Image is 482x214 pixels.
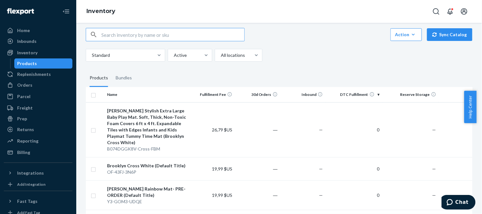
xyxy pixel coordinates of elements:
a: Parcel [4,91,72,102]
div: Integrations [17,170,44,176]
div: Inbounds [17,38,37,44]
div: Billing [17,149,30,156]
span: — [319,166,323,171]
td: ― [235,102,280,157]
button: Integrations [4,168,72,178]
button: Open notifications [444,5,457,18]
input: Search inventory by name or sku [101,28,244,41]
button: Open Search Box [430,5,443,18]
a: Prep [4,114,72,124]
span: — [432,166,436,171]
a: Billing [4,147,72,157]
div: Parcel [17,93,31,100]
span: 19,99 $US [212,192,232,198]
div: Fast Tags [17,198,37,204]
div: Freight [17,105,33,111]
button: Fast Tags [4,196,72,206]
th: DTC Fulfillment [325,87,382,102]
a: Freight [4,103,72,113]
a: Replenishments [4,69,72,79]
span: — [319,192,323,198]
input: Active [173,52,174,58]
div: Replenishments [17,71,51,77]
div: Orders [17,82,32,88]
ol: breadcrumbs [81,2,120,21]
span: 26,79 $US [212,127,232,132]
th: Reserve Storage [382,87,439,102]
td: 0 [325,157,382,180]
a: Add Integration [4,181,72,188]
div: Inventory [17,50,37,56]
div: OF-43FJ-3N6P [107,169,187,175]
span: — [432,192,436,198]
input: Standard [91,52,92,58]
div: Products [17,60,37,67]
div: Reporting [17,138,38,144]
td: 0 [325,180,382,210]
th: Fulfillment Fee [190,87,235,102]
img: Flexport logo [7,8,34,15]
span: 19,99 $US [212,166,232,171]
td: ― [235,157,280,180]
div: Brooklyn Cross White (Default Title) [107,163,187,169]
div: Home [17,27,30,34]
div: Action [395,31,417,38]
a: Inventory [86,8,115,15]
input: All locations [220,52,221,58]
button: Close Navigation [60,5,72,18]
div: Add Integration [17,182,45,187]
td: 0 [325,102,382,157]
div: B074DGGK8V-Cross-FBM [107,146,187,152]
div: Bundles [116,69,132,87]
button: Action [390,28,422,41]
a: Returns [4,124,72,135]
div: [PERSON_NAME] Rainbow Mat- PRE-ORDER (Default Title) [107,186,187,198]
div: [PERSON_NAME] Stylish Extra Large Baby Play Mat. Soft, Thick, Non-Toxic Foam Covers 6 ft x 4 ft. ... [107,108,187,146]
a: Reporting [4,136,72,146]
iframe: Ouvre un widget dans lequel vous pouvez chatter avec l’un de nos agents [442,195,476,211]
button: Help Center [464,91,477,123]
a: Inbounds [4,36,72,46]
span: — [319,127,323,132]
a: Products [14,58,73,69]
a: Orders [4,80,72,90]
a: Inventory [4,48,72,58]
button: Sync Catalog [427,28,472,41]
th: Name [105,87,189,102]
th: Inbound [280,87,326,102]
span: — [432,127,436,132]
th: 30d Orders [235,87,280,102]
button: Open account menu [458,5,471,18]
a: Home [4,25,72,36]
div: Returns [17,126,34,133]
div: Products [90,69,108,87]
div: Y3-GOM3-UDQE [107,198,187,205]
td: ― [235,180,280,210]
div: Prep [17,116,27,122]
